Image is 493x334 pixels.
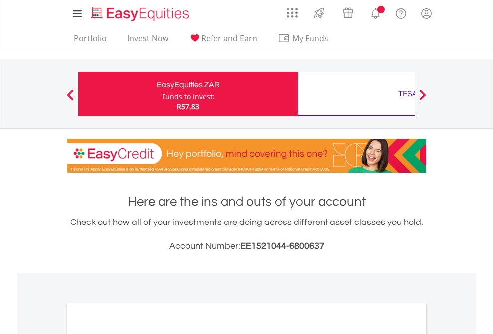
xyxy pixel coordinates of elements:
a: FAQ's and Support [388,2,414,22]
img: EasyCredit Promotion Banner [67,139,426,173]
a: Home page [87,2,193,22]
div: EasyEquities ZAR [84,78,292,92]
a: Refer and Earn [185,33,261,49]
h3: Account Number: [67,239,426,253]
button: Next [413,94,433,104]
span: R57.83 [177,102,199,111]
img: EasyEquities_Logo.png [89,6,193,22]
div: Funds to invest: [162,92,215,102]
a: Vouchers [333,2,363,21]
div: Check out how all of your investments are doing across different asset classes you hold. [67,216,426,253]
button: Previous [60,94,80,104]
img: grid-menu-icon.svg [287,7,298,18]
span: My Funds [278,32,343,45]
span: Refer and Earn [201,33,257,44]
a: My Profile [414,2,439,24]
img: vouchers-v2.svg [340,5,356,21]
a: Invest Now [123,33,172,49]
a: Notifications [363,2,388,22]
a: Portfolio [70,33,111,49]
img: thrive-v2.svg [311,5,327,21]
a: AppsGrid [280,2,304,18]
span: EE1521044-6800637 [240,241,324,251]
h1: Here are the ins and outs of your account [67,193,426,211]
